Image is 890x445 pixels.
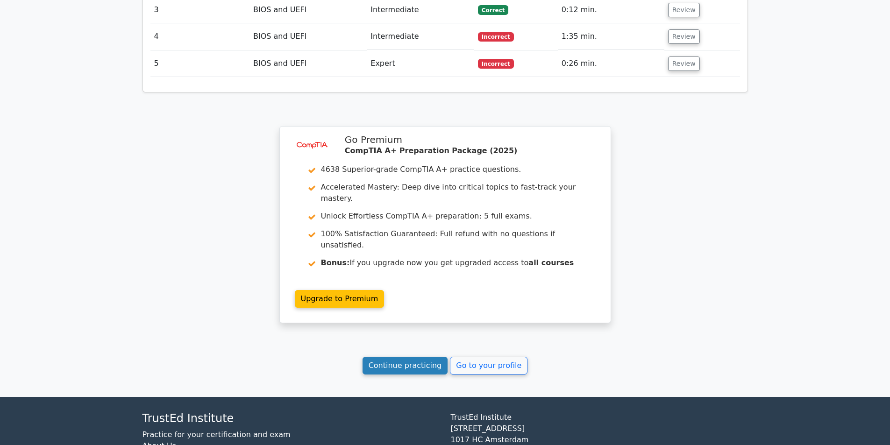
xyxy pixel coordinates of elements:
[142,430,291,439] a: Practice for your certification and exam
[668,57,700,71] button: Review
[668,29,700,44] button: Review
[142,412,440,425] h4: TrustEd Institute
[150,23,249,50] td: 4
[249,50,367,77] td: BIOS and UEFI
[363,357,448,374] a: Continue practicing
[450,357,527,374] a: Go to your profile
[367,23,474,50] td: Intermediate
[478,59,514,68] span: Incorrect
[668,3,700,17] button: Review
[295,290,384,308] a: Upgrade to Premium
[478,5,508,14] span: Correct
[478,32,514,42] span: Incorrect
[558,50,664,77] td: 0:26 min.
[558,23,664,50] td: 1:35 min.
[367,50,474,77] td: Expert
[249,23,367,50] td: BIOS and UEFI
[150,50,249,77] td: 5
